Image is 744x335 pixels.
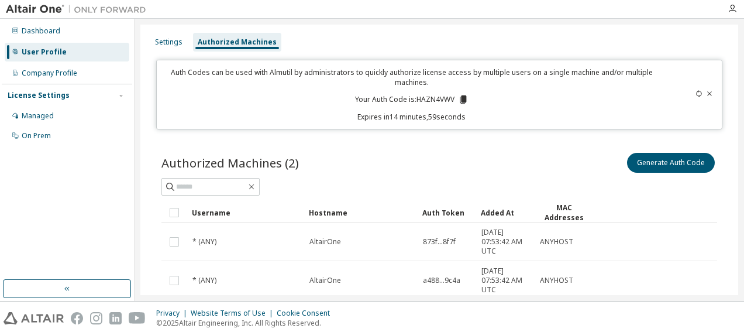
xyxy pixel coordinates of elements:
[309,276,341,285] span: AltairOne
[423,276,460,285] span: a488...9c4a
[22,26,60,36] div: Dashboard
[481,266,529,295] span: [DATE] 07:53:42 AM UTC
[481,228,529,256] span: [DATE] 07:53:42 AM UTC
[627,153,715,173] button: Generate Auth Code
[355,94,469,105] p: Your Auth Code is: HAZN4VWV
[155,37,182,47] div: Settings
[4,312,64,324] img: altair_logo.svg
[191,309,277,318] div: Website Terms of Use
[164,112,660,122] p: Expires in 14 minutes, 59 seconds
[540,237,573,247] span: ANYHOST
[156,309,191,318] div: Privacy
[161,155,299,171] span: Authorized Machines (2)
[481,203,530,222] div: Added At
[22,47,67,57] div: User Profile
[22,69,77,78] div: Company Profile
[423,237,456,247] span: 873f...8f7f
[192,237,216,247] span: * (ANY)
[198,37,277,47] div: Authorized Machines
[90,312,102,324] img: instagram.svg
[539,203,588,223] div: MAC Addresses
[8,91,70,100] div: License Settings
[156,318,337,328] p: © 2025 Altair Engineering, Inc. All Rights Reserved.
[22,131,51,141] div: On Prem
[164,67,660,87] p: Auth Codes can be used with Almutil by administrators to quickly authorize license access by mult...
[22,111,54,121] div: Managed
[71,312,83,324] img: facebook.svg
[192,203,299,222] div: Username
[309,237,341,247] span: AltairOne
[129,312,146,324] img: youtube.svg
[109,312,122,324] img: linkedin.svg
[277,309,337,318] div: Cookie Consent
[309,203,413,222] div: Hostname
[6,4,152,15] img: Altair One
[422,203,471,222] div: Auth Token
[192,276,216,285] span: * (ANY)
[540,276,573,285] span: ANYHOST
